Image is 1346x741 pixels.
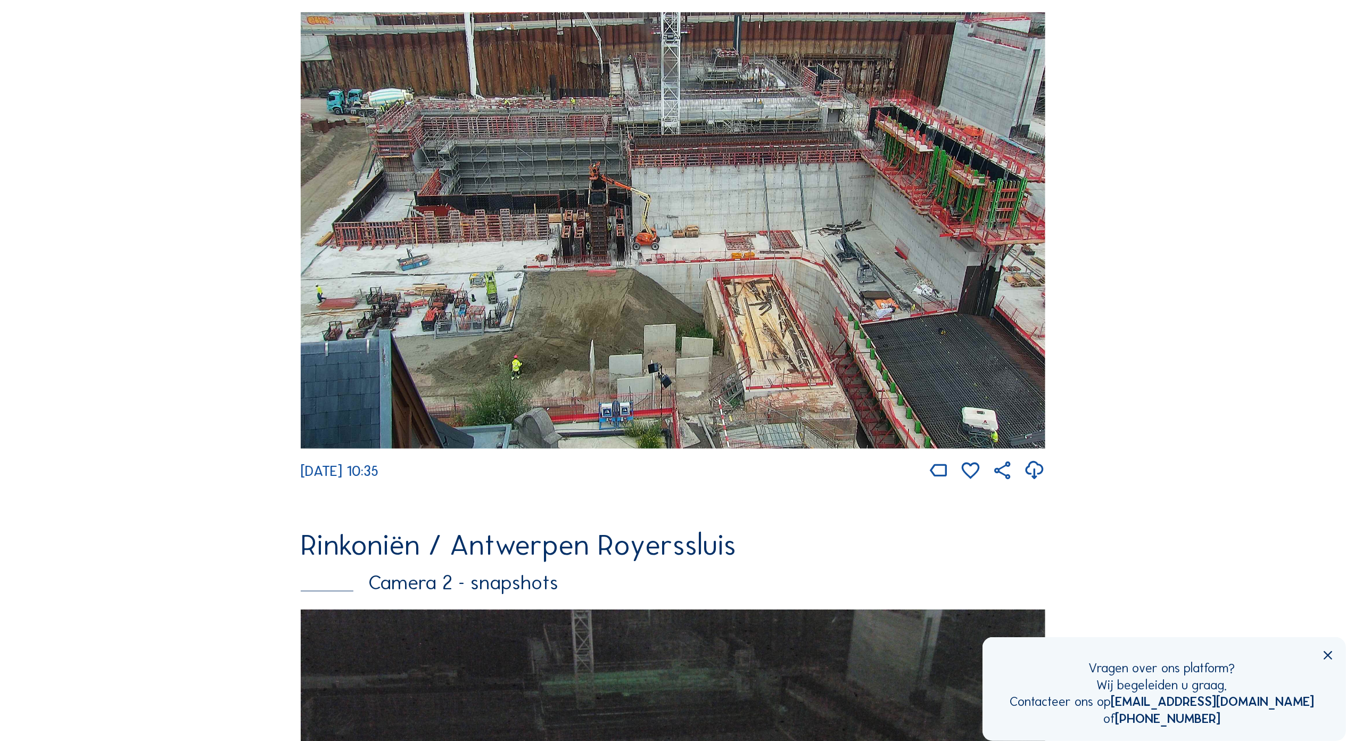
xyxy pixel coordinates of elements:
div: Vragen over ons platform? [1010,660,1315,677]
div: Wij begeleiden u graag. [1010,677,1315,694]
div: Camera 2 - snapshots [301,572,1045,592]
div: Rinkoniën / Antwerpen Royerssluis [301,530,1045,559]
div: Contacteer ons op [1010,693,1315,710]
a: [EMAIL_ADDRESS][DOMAIN_NAME] [1111,694,1315,709]
span: [DATE] 10:35 [301,462,378,480]
div: of [1010,710,1315,727]
img: Image [301,12,1045,449]
a: [PHONE_NUMBER] [1115,711,1220,726]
